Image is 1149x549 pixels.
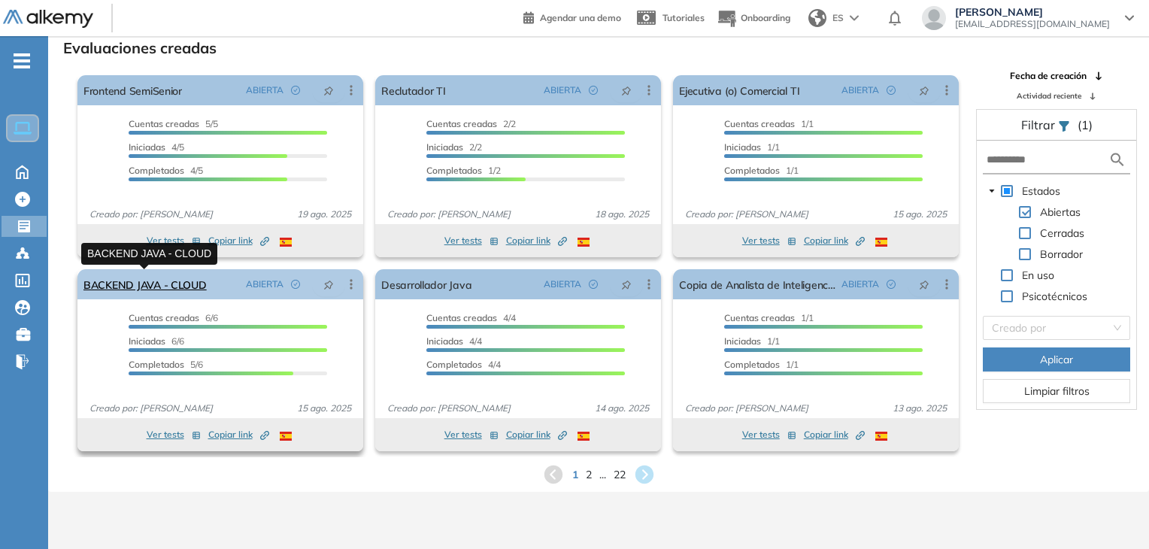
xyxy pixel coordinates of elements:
a: Reclutador TI [381,75,446,105]
span: 2/2 [426,118,516,129]
span: pushpin [919,84,929,96]
img: search icon [1108,150,1126,169]
button: Copiar link [208,232,269,250]
span: Borrador [1040,247,1083,261]
button: pushpin [610,78,643,102]
i: - [14,59,30,62]
span: Abiertas [1037,203,1084,221]
button: Copiar link [506,232,567,250]
button: Copiar link [804,426,865,444]
img: ESP [280,238,292,247]
img: ESP [875,432,887,441]
span: Completados [426,165,482,176]
button: Copiar link [208,426,269,444]
span: Actividad reciente [1017,90,1081,102]
span: Copiar link [804,234,865,247]
span: ABIERTA [544,83,581,97]
span: Cerradas [1037,224,1087,242]
span: 15 ago. 2025 [887,208,953,221]
button: Copiar link [804,232,865,250]
button: Ver tests [742,426,796,444]
a: Frontend SemiSenior [83,75,182,105]
span: ABIERTA [841,83,879,97]
span: Completados [129,359,184,370]
div: BACKEND JAVA - CLOUD [81,243,217,265]
span: check-circle [291,86,300,95]
span: pushpin [621,84,632,96]
button: Ver tests [147,426,201,444]
span: Aplicar [1040,351,1073,368]
a: Copia de Analista de Inteligencia de Negocios. [679,269,835,299]
a: Desarrollador Java [381,269,471,299]
span: 2/2 [426,141,482,153]
span: pushpin [621,278,632,290]
img: ESP [280,432,292,441]
img: ESP [578,432,590,441]
span: 1/1 [724,359,799,370]
span: En uso [1019,266,1057,284]
span: 1/2 [426,165,501,176]
a: Ejecutiva (o) Comercial TI [679,75,799,105]
button: pushpin [610,272,643,296]
span: 13 ago. 2025 [887,402,953,415]
span: Copiar link [804,428,865,441]
span: check-circle [589,86,598,95]
span: Borrador [1037,245,1086,263]
span: Copiar link [208,428,269,441]
button: Ver tests [444,426,499,444]
span: Copiar link [506,428,567,441]
span: Filtrar [1021,117,1058,132]
a: BACKEND JAVA - CLOUD [83,269,207,299]
span: Estados [1022,184,1060,198]
span: Cuentas creadas [129,118,199,129]
img: ESP [875,238,887,247]
span: 14 ago. 2025 [589,402,655,415]
span: ABIERTA [544,278,581,291]
img: world [808,9,826,27]
span: Completados [724,165,780,176]
span: Limpiar filtros [1024,383,1090,399]
span: Cuentas creadas [724,118,795,129]
span: En uso [1022,268,1054,282]
span: Fecha de creación [1010,69,1087,83]
span: 1/1 [724,335,780,347]
span: 5/5 [129,118,218,129]
span: caret-down [988,187,996,195]
span: Iniciadas [724,141,761,153]
span: Abiertas [1040,205,1081,219]
span: Psicotécnicos [1019,287,1090,305]
span: 2 [586,467,592,483]
span: Psicotécnicos [1022,290,1087,303]
span: 1/1 [724,118,814,129]
span: Agendar una demo [540,12,621,23]
a: Agendar una demo [523,8,621,26]
span: 1/1 [724,141,780,153]
span: [EMAIL_ADDRESS][DOMAIN_NAME] [955,18,1110,30]
span: ES [832,11,844,25]
span: check-circle [291,280,300,289]
button: Ver tests [444,232,499,250]
span: ABIERTA [841,278,879,291]
span: Iniciadas [426,335,463,347]
button: Ver tests [742,232,796,250]
span: Onboarding [741,12,790,23]
img: arrow [850,15,859,21]
span: check-circle [887,280,896,289]
button: Aplicar [983,347,1130,372]
span: Iniciadas [129,335,165,347]
span: 1/1 [724,312,814,323]
span: Completados [724,359,780,370]
span: 4/4 [426,359,501,370]
span: Copiar link [506,234,567,247]
span: 22 [614,467,626,483]
span: Cuentas creadas [426,312,497,323]
span: 5/6 [129,359,203,370]
button: Limpiar filtros [983,379,1130,403]
span: 1 [572,467,578,483]
button: Ver tests [147,232,201,250]
span: Creado por: [PERSON_NAME] [381,402,517,415]
span: Creado por: [PERSON_NAME] [381,208,517,221]
button: Onboarding [717,2,790,35]
button: pushpin [908,272,941,296]
h3: Evaluaciones creadas [63,39,217,57]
